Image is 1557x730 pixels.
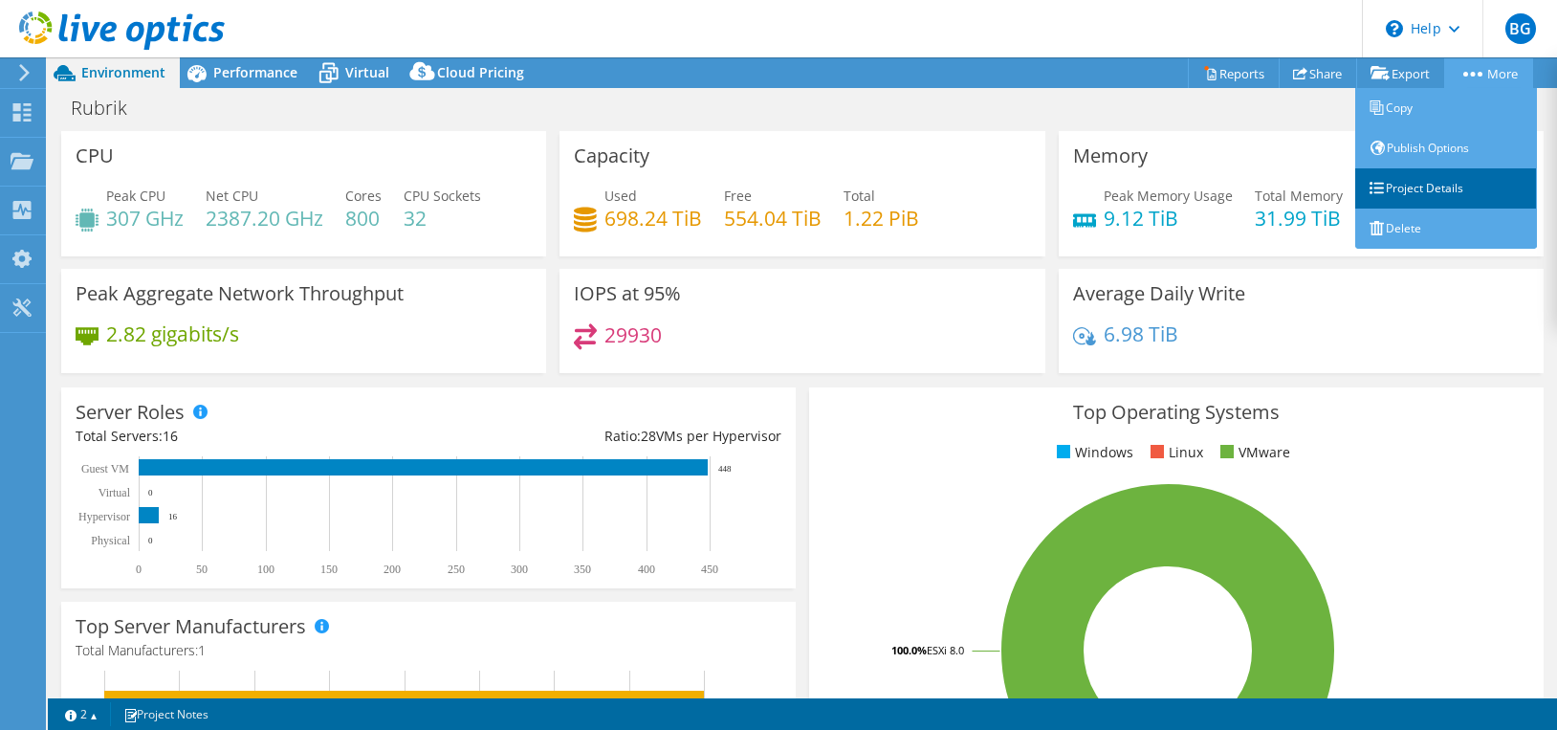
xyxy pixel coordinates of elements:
h4: 698.24 TiB [604,208,702,229]
h4: 29930 [604,324,662,345]
a: Reports [1188,58,1280,88]
li: Linux [1146,442,1203,463]
text: 350 [574,563,591,576]
svg: \n [1386,20,1403,37]
text: 100 [257,563,274,576]
text: Hypervisor [78,510,130,523]
text: 0 [148,536,153,545]
span: 16 [163,427,178,445]
h4: 6.98 TiB [1104,323,1178,344]
h4: 800 [345,208,382,229]
span: Total [844,187,875,205]
a: Share [1279,58,1357,88]
span: Net CPU [206,187,258,205]
div: Ratio: VMs per Hypervisor [428,426,781,447]
span: BG [1505,13,1536,44]
text: 16 [168,512,178,521]
span: 1 [198,641,206,659]
h3: Top Server Manufacturers [76,616,306,637]
span: 28 [641,427,656,445]
h3: Server Roles [76,402,185,423]
span: Peak CPU [106,187,165,205]
h4: 9.12 TiB [1104,208,1233,229]
h4: Total Manufacturers: [76,640,781,661]
span: Total Memory [1255,187,1343,205]
a: Export [1356,58,1445,88]
h4: 31.99 TiB [1255,208,1343,229]
h3: Memory [1073,145,1148,166]
li: Windows [1052,442,1133,463]
h3: Top Operating Systems [823,402,1529,423]
text: Guest VM [81,462,129,476]
tspan: ESXi 8.0 [927,643,964,657]
text: 150 [320,563,338,576]
li: VMware [1216,442,1290,463]
span: Cloud Pricing [437,63,524,81]
span: Performance [213,63,297,81]
h1: Rubrik [62,98,157,119]
a: Copy [1355,88,1537,128]
h4: 1.22 PiB [844,208,919,229]
span: Used [604,187,637,205]
span: Peak Memory Usage [1104,187,1233,205]
h3: CPU [76,145,114,166]
text: 300 [511,563,528,576]
h4: 2387.20 GHz [206,208,323,229]
a: More [1444,58,1533,88]
h4: 32 [404,208,481,229]
a: 2 [52,702,111,726]
h3: Average Daily Write [1073,283,1245,304]
text: 50 [196,563,208,576]
div: Total Servers: [76,426,428,447]
span: CPU Sockets [404,187,481,205]
a: Project Notes [110,702,222,726]
text: 0 [136,563,142,576]
text: 250 [448,563,465,576]
text: Physical [91,534,130,547]
h4: 554.04 TiB [724,208,822,229]
span: Cores [345,187,382,205]
h4: 2.82 gigabits/s [106,323,239,344]
span: Environment [81,63,165,81]
h4: 307 GHz [106,208,184,229]
text: Virtual [99,486,131,499]
tspan: 100.0% [891,643,927,657]
a: Publish Options [1355,128,1537,168]
text: 400 [638,563,655,576]
h3: Peak Aggregate Network Throughput [76,283,404,304]
a: Project Details [1355,168,1537,209]
text: 200 [384,563,401,576]
text: 0 [148,488,153,498]
a: Delete [1355,209,1537,249]
h3: Capacity [574,145,649,166]
span: Free [724,187,752,205]
text: 448 [718,464,732,474]
h3: IOPS at 95% [574,283,681,304]
span: Virtual [345,63,389,81]
text: 450 [701,563,718,576]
